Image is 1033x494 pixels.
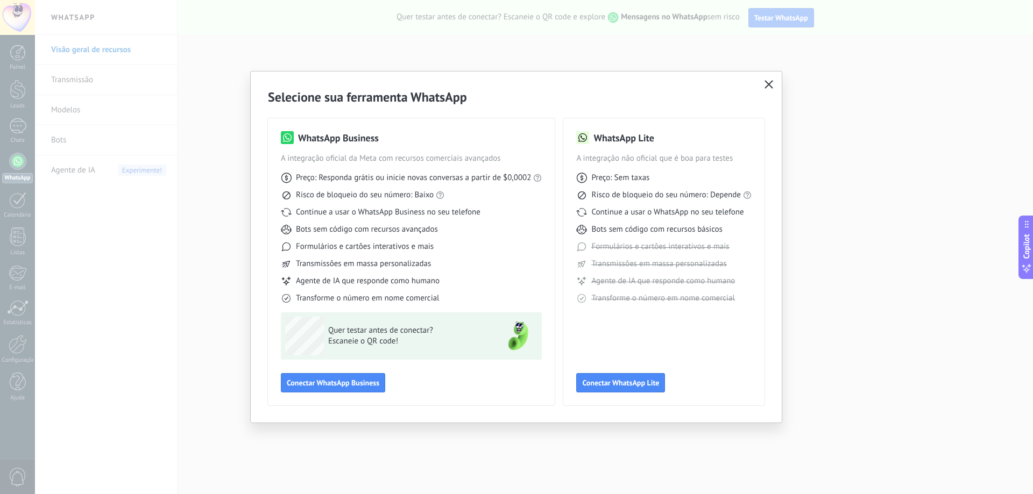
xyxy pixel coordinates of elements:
[591,276,735,287] span: Agente de IA que responde como humano
[328,325,485,336] span: Quer testar antes de conectar?
[281,373,385,392] button: Conectar WhatsApp Business
[593,131,654,145] h3: WhatsApp Lite
[591,241,729,252] span: Formulários e cartões interativos e mais
[591,190,741,201] span: Risco de bloqueio do seu número: Depende
[296,293,439,304] span: Transforme o número em nome comercial
[268,89,765,105] h2: Selecione sua ferramenta WhatsApp
[591,293,734,304] span: Transforme o número em nome comercial
[281,153,542,164] span: A integração oficial da Meta com recursos comerciais avançados
[298,131,379,145] h3: WhatsApp Business
[591,207,744,218] span: Continue a usar o WhatsApp no seu telefone
[582,379,659,386] span: Conectar WhatsApp Lite
[296,207,480,218] span: Continue a usar o WhatsApp Business no seu telefone
[591,173,649,183] span: Preço: Sem taxas
[328,336,485,347] span: Escaneie o QR code!
[576,373,665,392] button: Conectar WhatsApp Lite
[576,153,752,164] span: A integração não oficial que é boa para testes
[287,379,379,386] span: Conectar WhatsApp Business
[591,259,726,269] span: Transmissões em massa personalizadas
[296,173,531,183] span: Preço: Responda grátis ou inicie novas conversas a partir de $0,0002
[296,241,434,252] span: Formulários e cartões interativos e mais
[296,190,434,201] span: Risco de bloqueio do seu número: Baixo
[296,224,438,235] span: Bots sem código com recursos avançados
[296,259,431,269] span: Transmissões em massa personalizadas
[296,276,440,287] span: Agente de IA que responde como humano
[591,224,722,235] span: Bots sem código com recursos básicos
[1021,234,1032,259] span: Copilot
[499,317,537,355] img: green-phone.png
